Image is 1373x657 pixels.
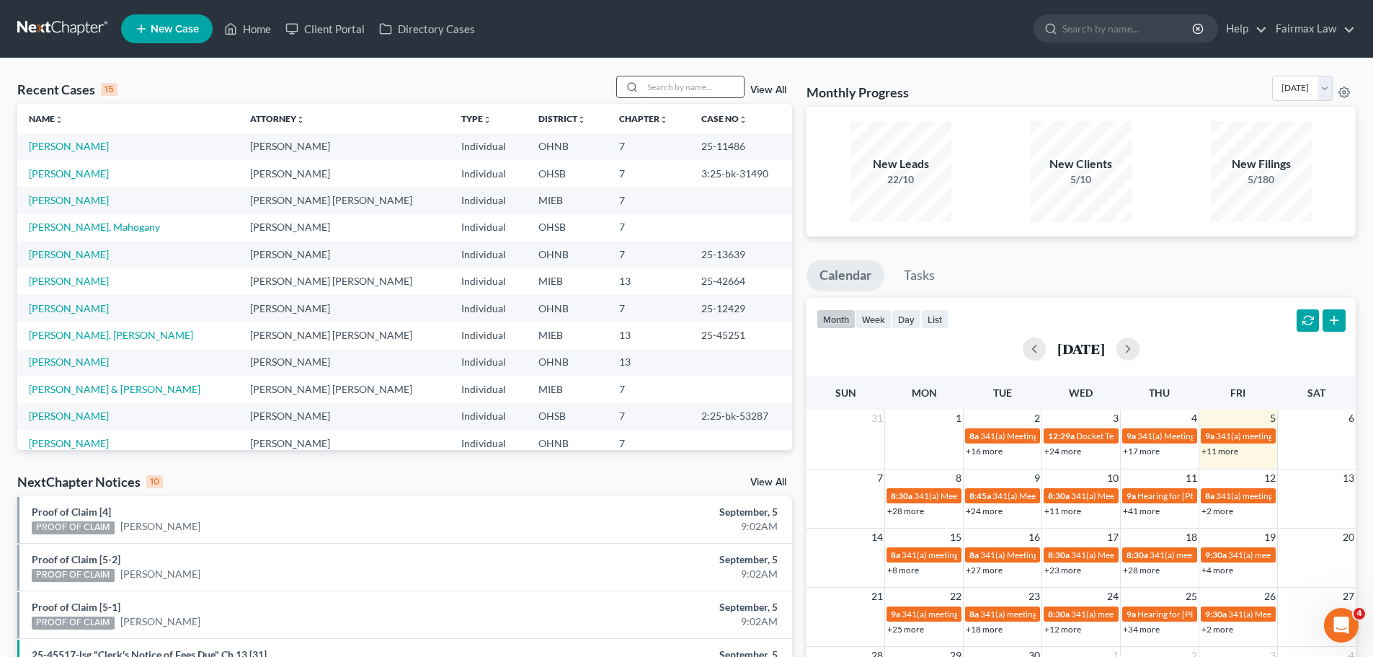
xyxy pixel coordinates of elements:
td: [PERSON_NAME] [239,349,450,376]
td: OHNB [527,133,608,159]
a: Home [217,16,278,42]
span: 341(a) Meeting for [PERSON_NAME] and [PERSON_NAME] [1071,490,1296,501]
a: Proof of Claim [5-1] [32,601,120,613]
td: [PERSON_NAME] [239,214,450,241]
a: +11 more [1044,506,1081,516]
a: View All [750,477,786,488]
a: [PERSON_NAME] [120,614,200,629]
span: 9 [1033,469,1041,487]
td: Individual [450,214,527,241]
span: Wed [1069,387,1093,399]
td: Individual [450,133,527,159]
td: [PERSON_NAME] [PERSON_NAME] [239,187,450,213]
i: unfold_more [296,115,305,124]
td: OHSB [527,403,608,430]
div: 9:02AM [538,614,778,629]
td: OHNB [527,430,608,457]
a: [PERSON_NAME] [29,275,109,287]
i: unfold_more [483,115,492,124]
span: 8:45a [969,490,991,501]
span: 341(a) meeting for [PERSON_NAME] & [PERSON_NAME] [902,550,1117,560]
span: 8a [969,550,979,560]
a: Calendar [807,260,884,291]
a: [PERSON_NAME] & [PERSON_NAME] [29,383,200,395]
i: unfold_more [659,115,668,124]
span: 8:30a [1127,550,1148,560]
span: 12:29a [1048,431,1075,441]
div: 15 [101,83,117,96]
td: 7 [608,133,690,159]
span: 8:30a [1048,609,1070,619]
td: MIEB [527,322,608,348]
span: 341(a) meeting for [PERSON_NAME] [980,609,1119,619]
td: 7 [608,214,690,241]
span: 8:30a [1048,550,1070,560]
input: Search by name... [1062,15,1194,42]
span: 341(a) Meeting for [PERSON_NAME] [980,431,1120,441]
button: week [856,309,892,329]
span: 25 [1184,588,1199,605]
div: PROOF OF CLAIM [32,569,115,582]
span: 1 [954,410,963,427]
a: +34 more [1123,624,1160,635]
a: Proof of Claim [5-2] [32,553,120,565]
span: Mon [912,387,937,399]
span: 341(a) meeting for [PERSON_NAME] [1150,550,1289,560]
div: PROOF OF CLAIM [32,521,115,534]
a: +23 more [1044,565,1081,576]
span: 8a [1205,490,1214,501]
span: 8 [954,469,963,487]
span: 13 [1341,469,1356,487]
td: Individual [450,295,527,322]
span: 341(a) meeting for [PERSON_NAME] [902,609,1041,619]
a: +2 more [1201,506,1233,516]
div: 10 [146,475,163,488]
span: 27 [1341,588,1356,605]
span: Sat [1307,387,1325,399]
td: [PERSON_NAME] [PERSON_NAME] [239,322,450,348]
td: Individual [450,268,527,294]
a: Typeunfold_more [461,113,492,124]
a: Chapterunfold_more [619,113,668,124]
div: September, 5 [538,505,778,519]
span: 8a [891,550,900,560]
span: 6 [1347,410,1356,427]
td: 25-45251 [690,322,792,348]
span: 2 [1033,410,1041,427]
td: [PERSON_NAME] [239,403,450,430]
span: Thu [1149,387,1170,399]
div: September, 5 [538,552,778,567]
td: Individual [450,322,527,348]
span: 20 [1341,529,1356,546]
a: +28 more [1123,565,1160,576]
td: OHNB [527,349,608,376]
span: 9a [1127,431,1136,441]
span: 341(a) Meeting for [PERSON_NAME] [992,490,1132,501]
div: New Filings [1211,156,1312,172]
td: 7 [608,403,690,430]
a: +28 more [887,506,924,516]
a: Nameunfold_more [29,113,63,124]
a: +24 more [1044,446,1081,457]
span: 341(a) meeting for [PERSON_NAME] [1228,550,1367,560]
a: [PERSON_NAME] [29,194,109,206]
a: +8 more [887,565,919,576]
a: [PERSON_NAME] [29,437,109,449]
span: 341(a) Meeting for [PERSON_NAME] [1228,609,1368,619]
td: OHNB [527,241,608,268]
span: 341(a) meeting for [PERSON_NAME] [1071,609,1210,619]
a: [PERSON_NAME] [29,248,109,260]
a: Case Nounfold_more [701,113,747,124]
a: [PERSON_NAME] [29,140,109,152]
a: [PERSON_NAME] [29,410,109,422]
span: 9:30a [1205,550,1227,560]
span: 24 [1106,588,1120,605]
div: PROOF OF CLAIM [32,617,115,630]
td: 25-12429 [690,295,792,322]
span: 31 [870,410,884,427]
span: 23 [1027,588,1041,605]
span: 9a [1127,609,1136,619]
a: [PERSON_NAME] [29,302,109,314]
span: 8a [969,431,979,441]
button: list [921,309,948,329]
